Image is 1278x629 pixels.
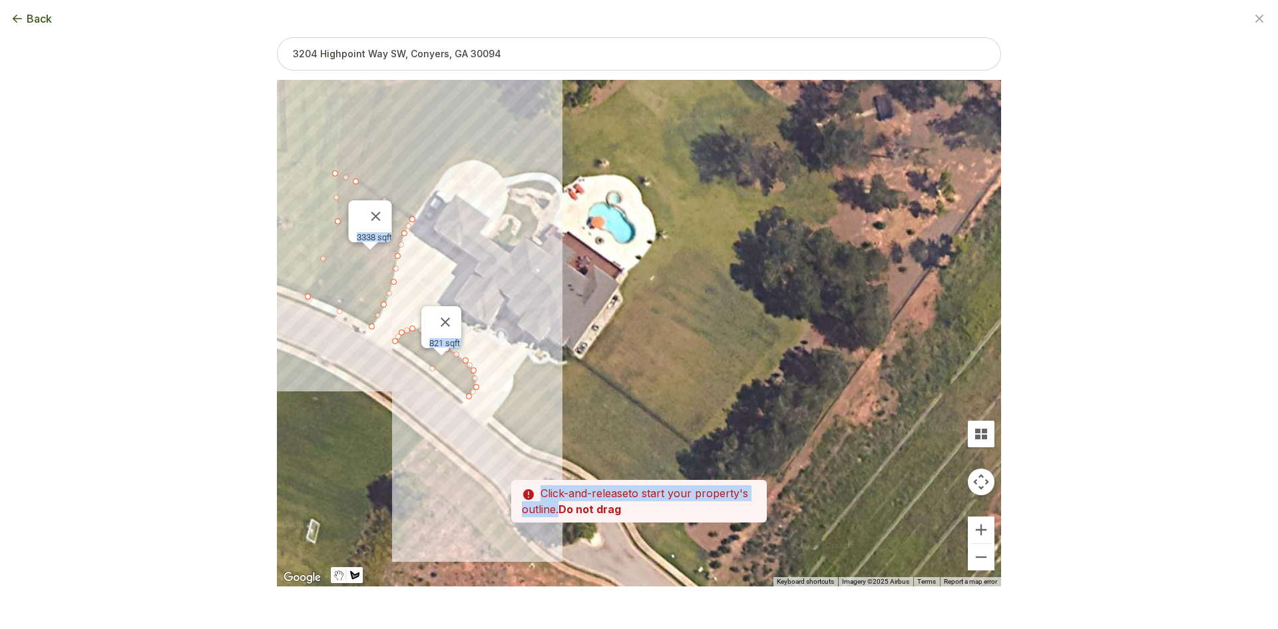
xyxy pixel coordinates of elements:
button: Keyboard shortcuts [777,577,834,586]
span: Imagery ©2025 Airbus [842,578,909,585]
img: Google [280,569,324,586]
a: Report a map error [944,578,997,585]
span: Click-and-release [540,487,628,500]
div: 3338 sqft [357,232,392,242]
div: 821 sqft [429,338,461,348]
input: 3204 Highpoint Way SW, Conyers, GA 30094 [277,37,1001,71]
button: Close [360,200,392,232]
button: Zoom in [968,517,994,543]
span: Back [27,11,52,27]
button: Tilt map [968,421,994,447]
p: to start your property's outline. [511,480,767,523]
strong: Do not drag [558,503,621,516]
button: Close [429,306,461,338]
button: Zoom out [968,544,994,570]
button: Draw a shape [347,567,363,583]
a: Terms (opens in new tab) [917,578,936,585]
a: Open this area in Google Maps (opens a new window) [280,569,324,586]
button: Stop drawing [331,567,347,583]
button: Back [11,11,52,27]
button: Map camera controls [968,469,994,495]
